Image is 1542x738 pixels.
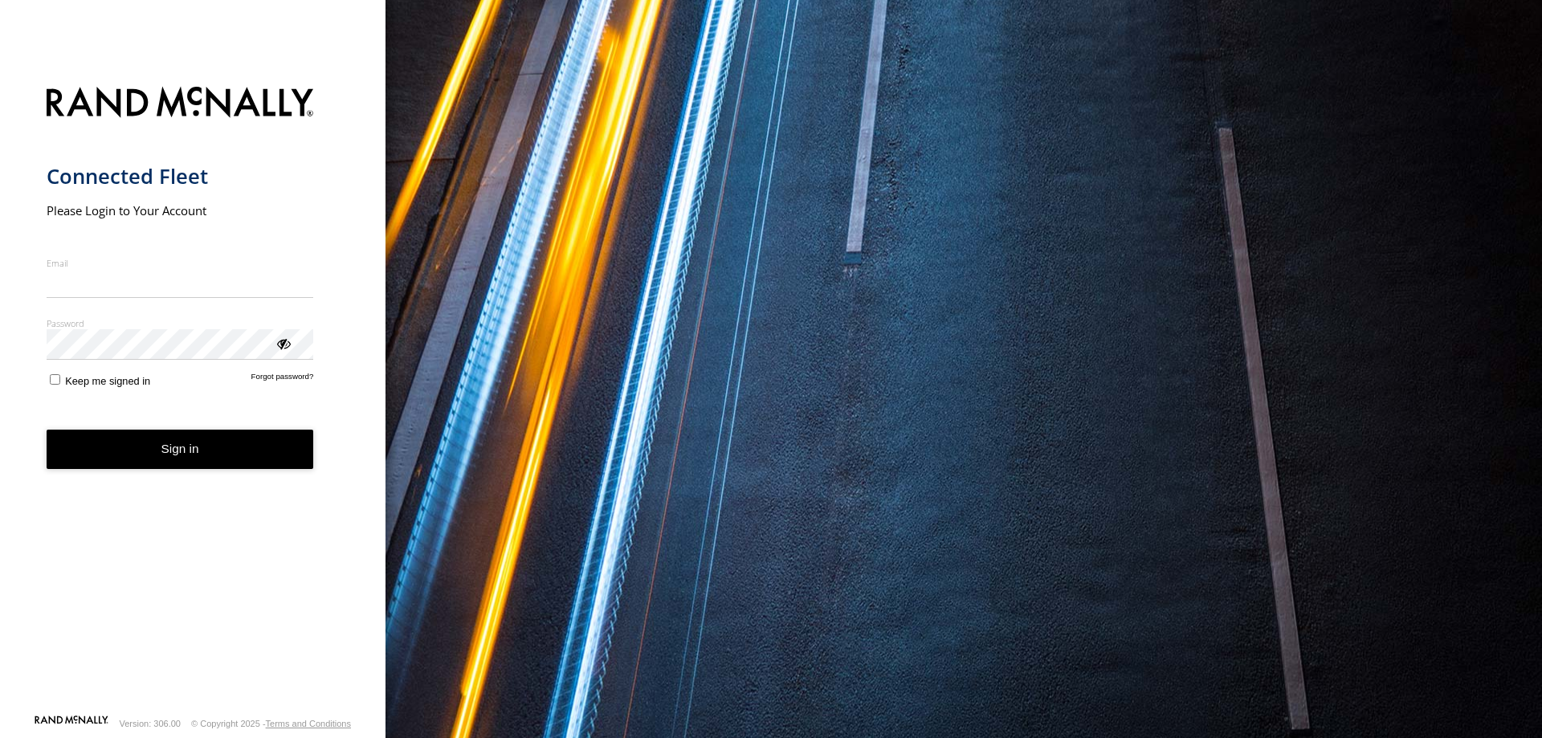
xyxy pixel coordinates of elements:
[47,163,314,190] h1: Connected Fleet
[47,257,314,269] label: Email
[47,430,314,469] button: Sign in
[191,719,351,728] div: © Copyright 2025 -
[47,77,340,714] form: main
[251,372,314,387] a: Forgot password?
[266,719,351,728] a: Terms and Conditions
[120,719,181,728] div: Version: 306.00
[35,716,108,732] a: Visit our Website
[275,335,291,351] div: ViewPassword
[65,375,150,387] span: Keep me signed in
[47,202,314,218] h2: Please Login to Your Account
[47,317,314,329] label: Password
[47,84,314,124] img: Rand McNally
[50,374,60,385] input: Keep me signed in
